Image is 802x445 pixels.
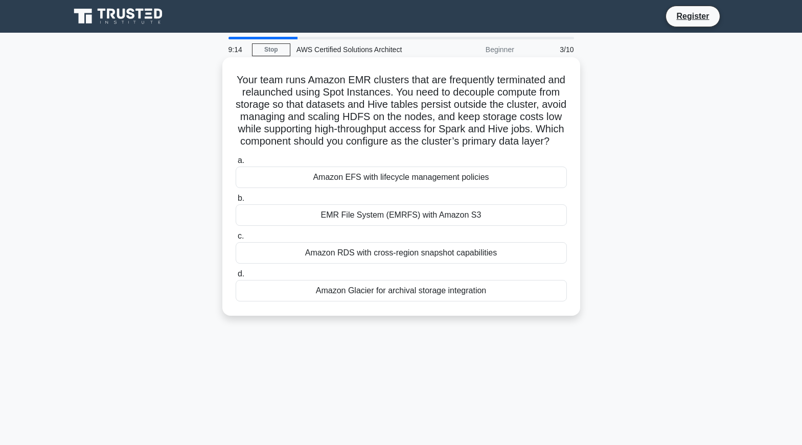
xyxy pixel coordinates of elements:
[236,242,567,264] div: Amazon RDS with cross-region snapshot capabilities
[236,280,567,301] div: Amazon Glacier for archival storage integration
[431,39,520,60] div: Beginner
[238,231,244,240] span: c.
[238,156,244,165] span: a.
[252,43,290,56] a: Stop
[238,269,244,278] span: d.
[222,39,252,60] div: 9:14
[520,39,580,60] div: 3/10
[670,10,715,22] a: Register
[236,204,567,226] div: EMR File System (EMRFS) with Amazon S3
[290,39,431,60] div: AWS Certified Solutions Architect
[235,74,568,148] h5: Your team runs Amazon EMR clusters that are frequently terminated and relaunched using Spot Insta...
[236,167,567,188] div: Amazon EFS with lifecycle management policies
[238,194,244,202] span: b.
